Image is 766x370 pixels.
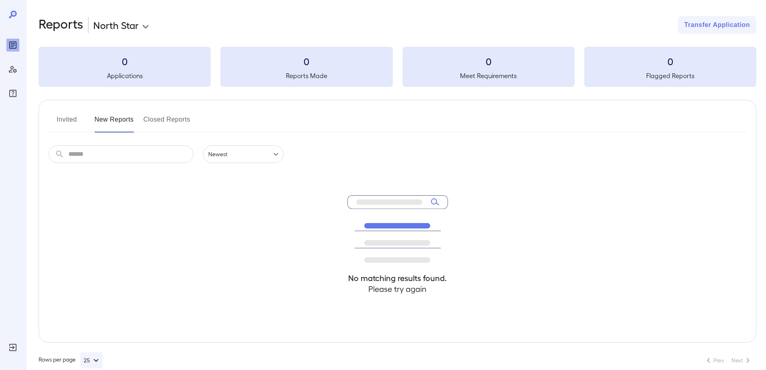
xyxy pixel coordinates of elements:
h5: Meet Requirements [403,71,575,81]
nav: pagination navigation [700,354,756,367]
div: FAQ [6,87,19,100]
button: New Reports [94,113,134,132]
div: Manage Users [6,63,19,76]
p: North Star [93,19,139,31]
h5: Reports Made [220,71,392,81]
h5: Applications [39,71,211,81]
h3: 0 [403,55,575,68]
div: Rows per page [39,352,103,368]
h3: 0 [39,55,211,68]
h3: 0 [220,55,392,68]
button: Invited [49,113,85,132]
div: Reports [6,39,19,52]
h4: No matching results found. [347,273,448,283]
h3: 0 [584,55,756,68]
button: 25 [80,352,103,368]
div: Newest [203,145,283,163]
h4: Please try again [347,283,448,294]
div: Log Out [6,341,19,354]
summary: 0Applications0Reports Made0Meet Requirements0Flagged Reports [39,47,756,87]
button: Closed Reports [144,113,191,132]
h5: Flagged Reports [584,71,756,81]
h2: Reports [39,16,83,34]
button: Transfer Application [678,16,756,34]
